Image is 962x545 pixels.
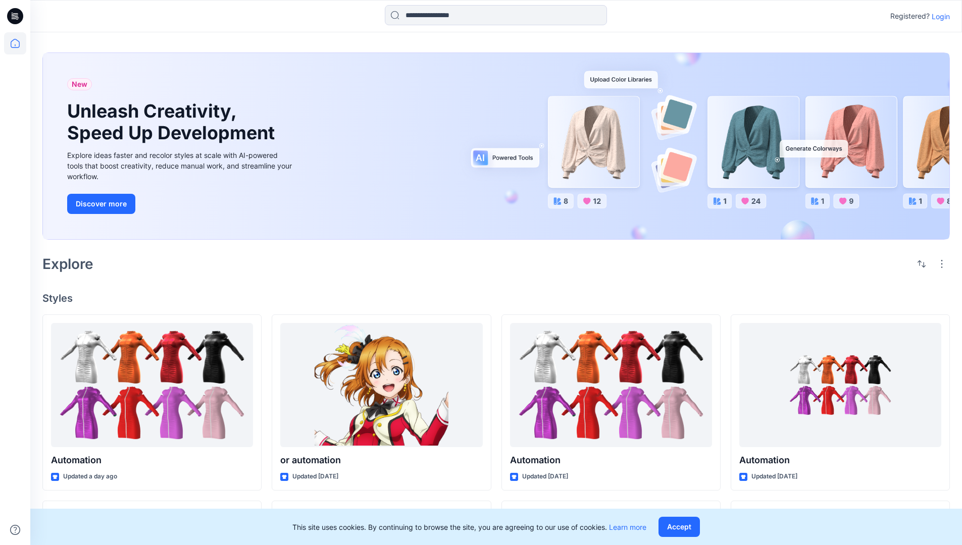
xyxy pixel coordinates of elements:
[42,292,950,304] h4: Styles
[72,78,87,90] span: New
[67,150,294,182] div: Explore ideas faster and recolor styles at scale with AI-powered tools that boost creativity, red...
[42,256,93,272] h2: Explore
[932,11,950,22] p: Login
[739,453,941,467] p: Automation
[51,453,253,467] p: Automation
[67,194,135,214] button: Discover more
[659,517,700,537] button: Accept
[280,453,482,467] p: or automation
[609,523,646,531] a: Learn more
[280,323,482,448] a: or automation
[292,522,646,532] p: This site uses cookies. By continuing to browse the site, you are agreeing to our use of cookies.
[510,453,712,467] p: Automation
[522,471,568,482] p: Updated [DATE]
[67,194,294,214] a: Discover more
[292,471,338,482] p: Updated [DATE]
[67,100,279,144] h1: Unleash Creativity, Speed Up Development
[51,323,253,448] a: Automation
[739,323,941,448] a: Automation
[63,471,117,482] p: Updated a day ago
[510,323,712,448] a: Automation
[890,10,930,22] p: Registered?
[751,471,797,482] p: Updated [DATE]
